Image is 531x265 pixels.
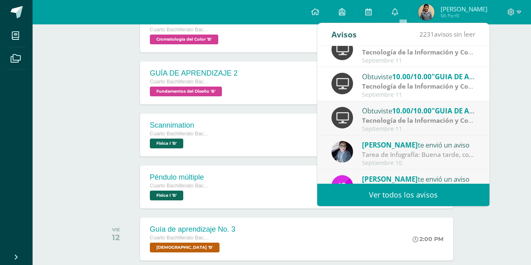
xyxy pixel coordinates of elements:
div: Péndulo múltiple [150,173,211,182]
span: [PERSON_NAME] [362,140,418,150]
div: Tarea de Infografía: Buena tarde, con preocupación he notado que algunos alumnos no están entrega... [362,150,475,159]
span: Biblia 'B' [150,243,219,252]
div: Septiembre 11 [362,57,475,64]
div: Scannimation [150,121,211,130]
span: [PERSON_NAME] [362,174,418,184]
div: Obtuviste en [362,71,475,82]
strong: Tecnología de la Información y Comunicación (TIC) [362,116,520,125]
span: Cromatología del Color 'B' [150,35,218,44]
div: GUÍA DE APRENDIZAJE 2 [150,69,238,78]
span: 2231 [419,30,434,39]
span: Física I 'B' [150,139,183,148]
div: | Zona [362,82,475,91]
div: Guía de aprendizaje No. 3 [150,225,235,234]
span: Cuarto Bachillerato Bachillerato en CCLL con Orientación en Diseño Gráfico [150,183,211,189]
img: 6614adf7432e56e5c9e182f11abb21f1.png [331,175,353,197]
span: Cuarto Bachillerato Bachillerato en CCLL con Orientación en Diseño Gráfico [150,27,211,33]
span: Fundamentos del Diseño 'B' [150,87,222,96]
div: VIE [112,227,120,232]
div: te envió un aviso [362,139,475,150]
div: te envió un aviso [362,174,475,184]
strong: Tecnología de la Información y Comunicación (TIC) [362,48,520,56]
div: 12 [112,232,120,242]
div: Obtuviste en [362,105,475,116]
span: Cuarto Bachillerato Bachillerato en CCLL con Orientación en Diseño Gráfico [150,131,211,137]
span: avisos sin leer [419,30,475,39]
div: | Zona [362,48,475,57]
div: Avisos [331,23,357,46]
span: Física I 'B' [150,191,183,200]
div: | Zona [362,116,475,125]
span: Cuarto Bachillerato Bachillerato en CCLL con Orientación en Diseño Gráfico [150,235,211,241]
div: 2:00 PM [413,235,443,243]
a: Ver todos los avisos [317,184,489,206]
div: Septiembre 11 [362,91,475,98]
span: [PERSON_NAME] [441,5,487,13]
span: 10.00/10.00 [392,72,432,81]
img: 702136d6d401d1cd4ce1c6f6778c2e49.png [331,141,353,163]
span: Mi Perfil [441,12,487,19]
div: Septiembre 10 [362,160,475,167]
img: bf00ad4b9777a7f8f898b3ee4dd5af5c.png [418,4,434,20]
span: 10.00/10.00 [392,106,432,115]
span: Cuarto Bachillerato Bachillerato en CCLL con Orientación en Diseño Gráfico [150,79,211,85]
div: Septiembre 11 [362,126,475,132]
strong: Tecnología de la Información y Comunicación (TIC) [362,82,520,91]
